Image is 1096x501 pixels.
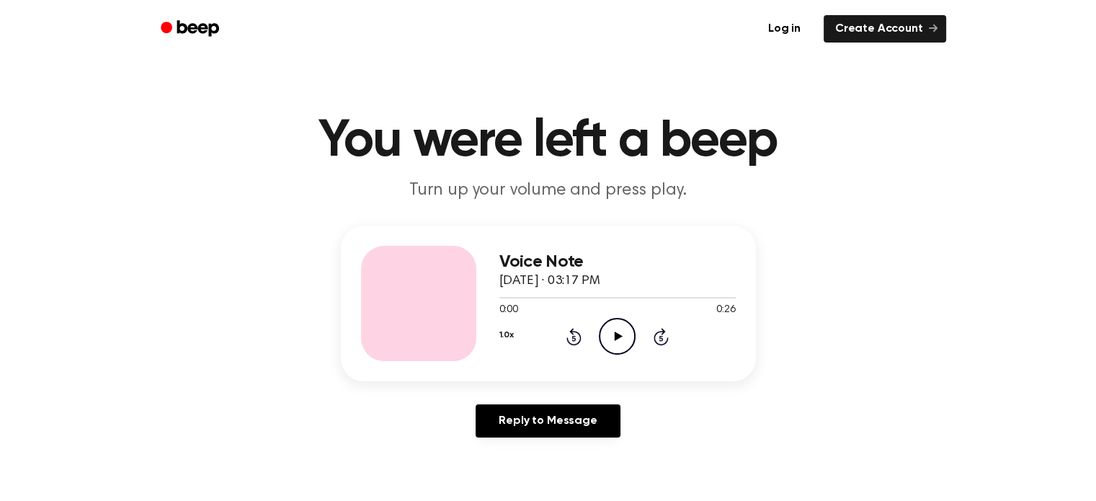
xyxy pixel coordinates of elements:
[716,303,735,318] span: 0:26
[754,12,815,45] a: Log in
[179,115,917,167] h1: You were left a beep
[824,15,946,43] a: Create Account
[499,303,518,318] span: 0:00
[499,275,600,288] span: [DATE] · 03:17 PM
[272,179,825,203] p: Turn up your volume and press play.
[151,15,232,43] a: Beep
[476,404,620,438] a: Reply to Message
[499,252,736,272] h3: Voice Note
[499,323,514,347] button: 1.0x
